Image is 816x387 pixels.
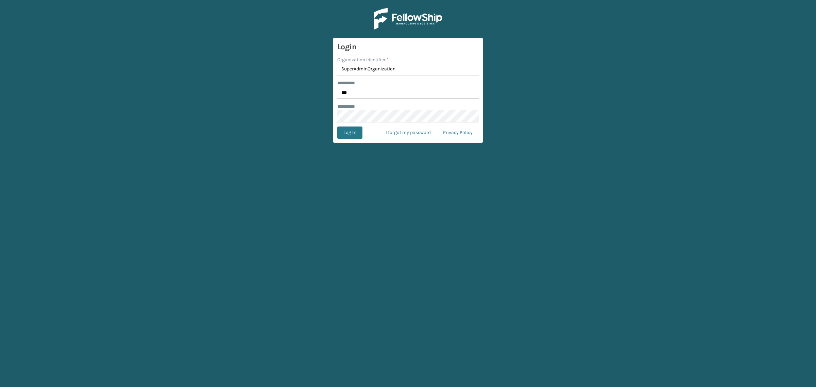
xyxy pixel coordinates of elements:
[374,8,442,30] img: Logo
[337,56,389,63] label: Organization Identifier
[337,127,362,139] button: Log In
[379,127,437,139] a: I forgot my password
[337,42,479,52] h3: Login
[437,127,479,139] a: Privacy Policy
